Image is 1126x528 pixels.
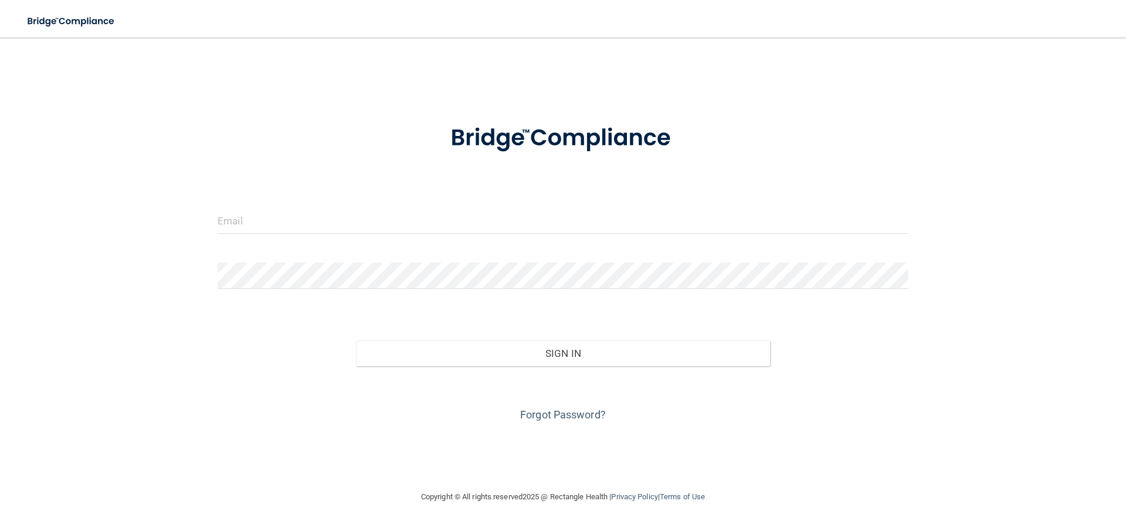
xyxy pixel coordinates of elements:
[611,492,657,501] a: Privacy Policy
[660,492,705,501] a: Terms of Use
[356,340,771,366] button: Sign In
[426,108,700,169] img: bridge_compliance_login_screen.278c3ca4.svg
[520,408,606,421] a: Forgot Password?
[18,9,126,33] img: bridge_compliance_login_screen.278c3ca4.svg
[349,478,777,516] div: Copyright © All rights reserved 2025 @ Rectangle Health | |
[218,207,908,234] input: Email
